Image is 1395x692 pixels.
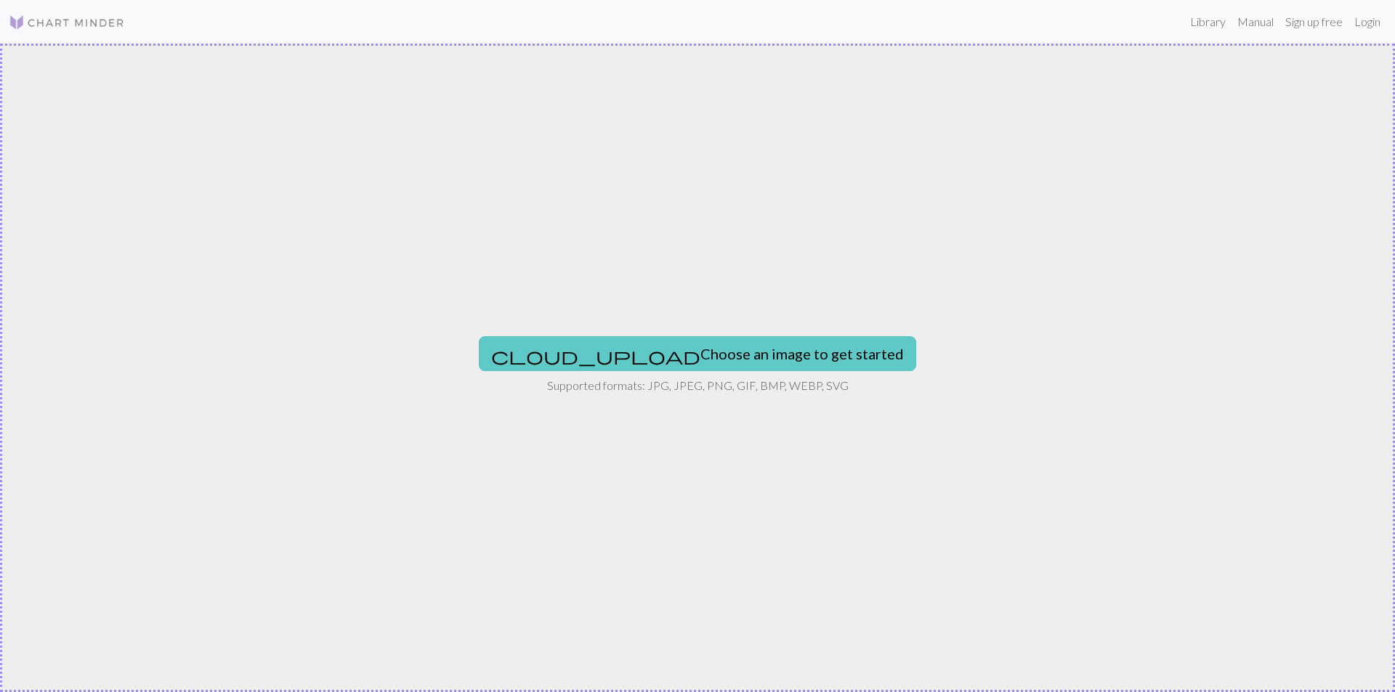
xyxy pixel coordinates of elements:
[1232,7,1279,36] a: Manual
[1184,7,1232,36] a: Library
[9,14,125,31] img: Logo
[1348,7,1386,36] a: Login
[479,336,916,371] button: Choose an image to get started
[1279,7,1348,36] a: Sign up free
[547,377,849,394] p: Supported formats: JPG, JPEG, PNG, GIF, BMP, WEBP, SVG
[491,346,700,366] span: cloud_upload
